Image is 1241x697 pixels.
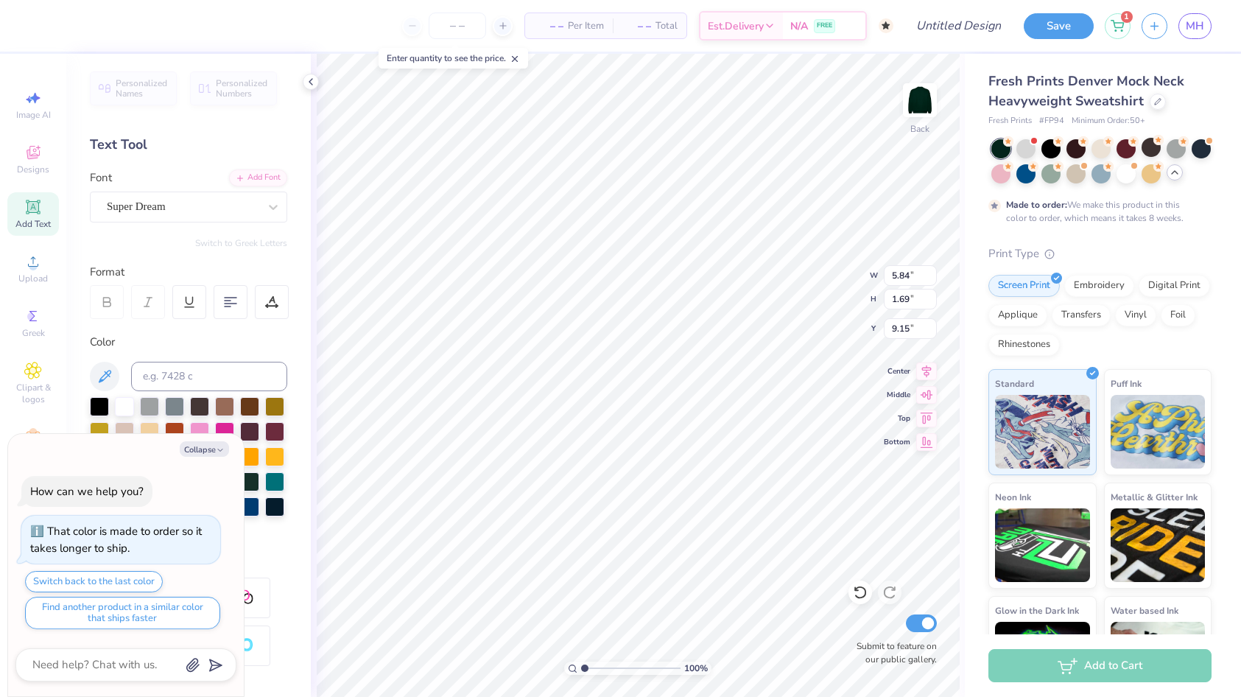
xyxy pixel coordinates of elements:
span: Add Text [15,218,51,230]
div: Add Font [229,169,287,186]
img: Back [905,85,935,115]
div: How can we help you? [30,484,144,499]
button: Switch to Greek Letters [195,237,287,249]
span: Metallic & Glitter Ink [1111,489,1198,505]
button: Save [1024,13,1094,39]
span: Greek [22,327,45,339]
span: Top [884,413,910,424]
span: 1 [1121,11,1133,23]
span: Upload [18,273,48,284]
div: Print Type [988,245,1212,262]
span: N/A [790,18,808,34]
div: We make this product in this color to order, which means it takes 8 weeks. [1006,198,1187,225]
div: Format [90,264,289,281]
span: Standard [995,376,1034,391]
button: Find another product in a similar color that ships faster [25,597,220,629]
div: Vinyl [1115,304,1156,326]
span: Neon Ink [995,489,1031,505]
span: Image AI [16,109,51,121]
button: Collapse [180,441,229,457]
input: – – [429,13,486,39]
div: Enter quantity to see the price. [379,48,528,69]
span: 100 % [684,662,708,675]
img: Water based Ink [1111,622,1206,696]
span: Fresh Prints [988,115,1032,127]
span: – – [622,18,651,34]
div: Transfers [1052,304,1111,326]
img: Neon Ink [995,508,1090,582]
div: Applique [988,304,1047,326]
label: Submit to feature on our public gallery. [848,640,937,666]
span: Center [884,366,910,376]
div: Foil [1161,304,1195,326]
span: MH [1186,18,1204,35]
div: Digital Print [1139,275,1210,297]
div: Screen Print [988,275,1060,297]
span: Designs [17,164,49,175]
span: # FP94 [1039,115,1064,127]
div: That color is made to order so it takes longer to ship. [30,524,202,556]
span: Total [655,18,678,34]
span: Clipart & logos [7,382,59,405]
div: Text Tool [90,135,287,155]
img: Metallic & Glitter Ink [1111,508,1206,582]
span: Personalized Numbers [216,78,268,99]
span: Glow in the Dark Ink [995,603,1079,618]
input: Untitled Design [904,11,1013,41]
strong: Made to order: [1006,199,1067,211]
span: Est. Delivery [708,18,764,34]
span: Minimum Order: 50 + [1072,115,1145,127]
span: FREE [817,21,832,31]
div: Color [90,334,287,351]
span: Water based Ink [1111,603,1178,618]
span: Per Item [568,18,604,34]
img: Standard [995,395,1090,469]
span: Personalized Names [116,78,168,99]
button: Switch back to the last color [25,571,163,592]
img: Puff Ink [1111,395,1206,469]
span: Bottom [884,437,910,447]
div: Back [910,122,929,136]
span: Middle [884,390,910,400]
input: e.g. 7428 c [131,362,287,391]
div: Rhinestones [988,334,1060,356]
a: MH [1178,13,1212,39]
div: Embroidery [1064,275,1134,297]
span: Fresh Prints Denver Mock Neck Heavyweight Sweatshirt [988,72,1184,110]
span: Puff Ink [1111,376,1142,391]
label: Font [90,169,112,186]
span: – – [534,18,563,34]
img: Glow in the Dark Ink [995,622,1090,696]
